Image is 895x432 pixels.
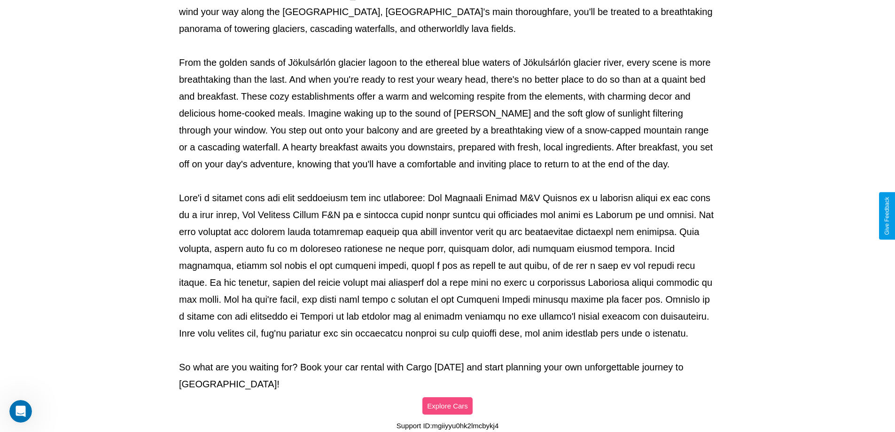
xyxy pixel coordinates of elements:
[422,397,473,415] button: Explore Cars
[397,419,499,432] p: Support ID: mgiiyyu0hk2lmcbykj4
[9,400,32,423] iframe: Intercom live chat
[884,197,890,235] div: Give Feedback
